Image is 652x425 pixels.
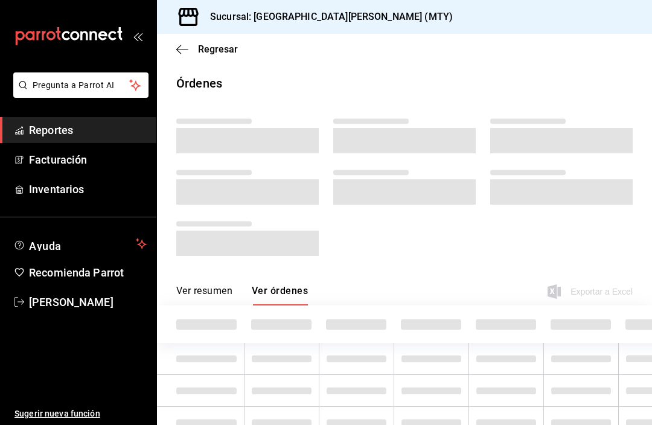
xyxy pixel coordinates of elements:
span: Recomienda Parrot [29,264,147,281]
span: Ayuda [29,237,131,251]
span: Pregunta a Parrot AI [33,79,130,92]
span: Sugerir nueva función [14,407,147,420]
span: Reportes [29,122,147,138]
a: Pregunta a Parrot AI [8,88,149,100]
button: Pregunta a Parrot AI [13,72,149,98]
button: Regresar [176,43,238,55]
span: [PERSON_NAME] [29,294,147,310]
span: Regresar [198,43,238,55]
button: Ver órdenes [252,285,308,305]
div: navigation tabs [176,285,308,305]
h3: Sucursal: [GEOGRAPHIC_DATA][PERSON_NAME] (MTY) [200,10,453,24]
button: Ver resumen [176,285,232,305]
span: Inventarios [29,181,147,197]
div: Órdenes [176,74,222,92]
span: Facturación [29,152,147,168]
button: open_drawer_menu [133,31,142,41]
